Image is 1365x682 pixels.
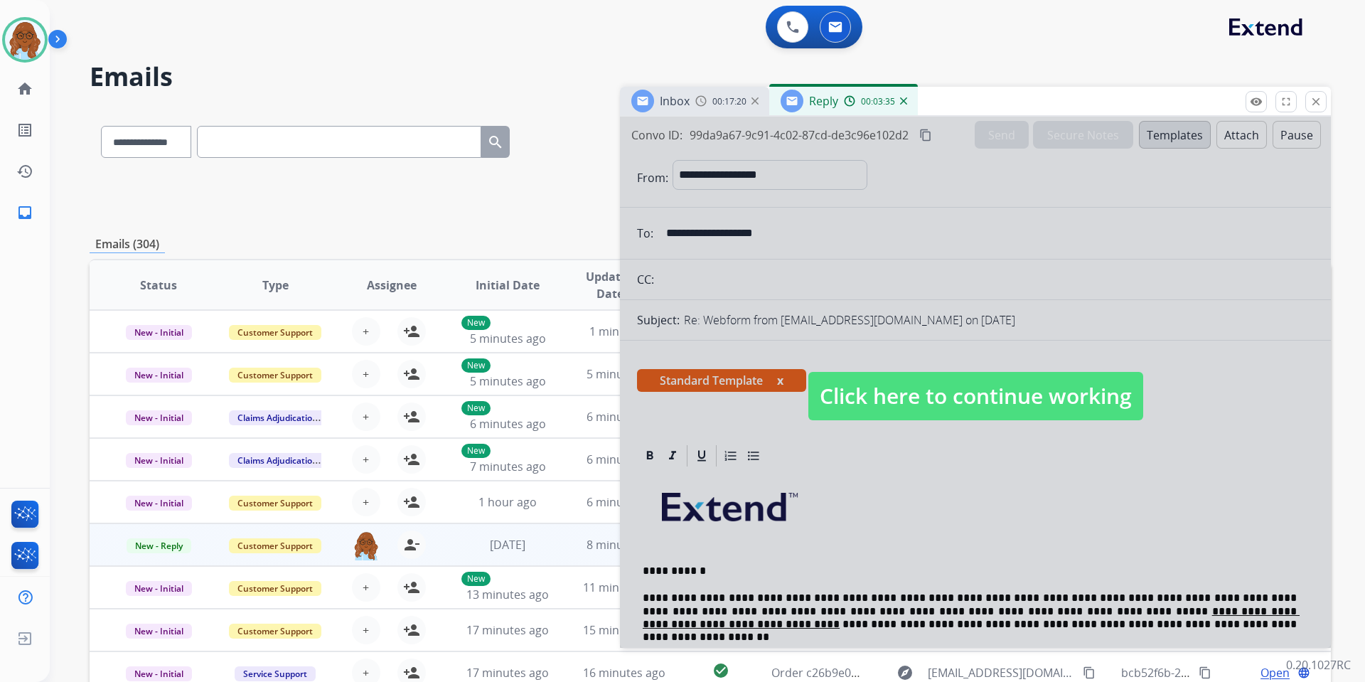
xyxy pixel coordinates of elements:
[352,403,380,431] button: +
[229,538,321,553] span: Customer Support
[229,496,321,511] span: Customer Support
[1083,666,1096,679] mat-icon: content_copy
[363,494,369,511] span: +
[490,537,525,553] span: [DATE]
[229,581,321,596] span: Customer Support
[1310,95,1322,108] mat-icon: close
[1250,95,1263,108] mat-icon: remove_red_eye
[808,372,1143,420] span: Click here to continue working
[928,664,1074,681] span: [EMAIL_ADDRESS][DOMAIN_NAME]
[403,366,420,383] mat-icon: person_add
[1280,95,1292,108] mat-icon: fullscreen
[587,452,663,467] span: 6 minutes ago
[16,204,33,221] mat-icon: inbox
[461,401,491,415] p: New
[470,331,546,346] span: 5 minutes ago
[352,488,380,516] button: +
[1121,665,1337,681] span: bcb52f6b-28ee-40c9-8cc6-624e610c58b0
[363,664,369,681] span: +
[587,537,663,553] span: 8 minutes ago
[363,323,369,340] span: +
[809,93,838,109] span: Reply
[127,538,191,553] span: New - Reply
[861,96,895,107] span: 00:03:35
[712,96,746,107] span: 00:17:20
[583,622,665,638] span: 15 minutes ago
[352,573,380,602] button: +
[589,324,660,339] span: 1 minute ago
[367,277,417,294] span: Assignee
[126,496,192,511] span: New - Initial
[403,323,420,340] mat-icon: person_add
[262,277,289,294] span: Type
[1260,664,1290,681] span: Open
[578,268,643,302] span: Updated Date
[90,63,1331,91] h2: Emails
[16,163,33,180] mat-icon: history
[466,622,549,638] span: 17 minutes ago
[403,494,420,511] mat-icon: person_add
[771,665,1022,681] span: Order c26b9e0c-40ec-461c-b413-766af58b75b0
[583,665,665,681] span: 16 minutes ago
[126,325,192,340] span: New - Initial
[352,445,380,474] button: +
[712,662,729,679] mat-icon: check_circle
[363,579,369,596] span: +
[461,444,491,458] p: New
[587,409,663,425] span: 6 minutes ago
[470,373,546,389] span: 5 minutes ago
[403,408,420,425] mat-icon: person_add
[16,122,33,139] mat-icon: list_alt
[1199,666,1211,679] mat-icon: content_copy
[461,316,491,330] p: New
[229,624,321,639] span: Customer Support
[352,317,380,346] button: +
[363,451,369,468] span: +
[587,494,663,510] span: 6 minutes ago
[16,80,33,97] mat-icon: home
[403,622,420,639] mat-icon: person_add
[352,360,380,388] button: +
[660,93,690,109] span: Inbox
[403,451,420,468] mat-icon: person_add
[90,235,165,253] p: Emails (304)
[363,622,369,639] span: +
[461,572,491,586] p: New
[229,453,326,468] span: Claims Adjudication
[126,368,192,383] span: New - Initial
[126,453,192,468] span: New - Initial
[126,666,192,681] span: New - Initial
[478,494,537,510] span: 1 hour ago
[363,366,369,383] span: +
[229,410,326,425] span: Claims Adjudication
[352,616,380,644] button: +
[403,579,420,596] mat-icon: person_add
[896,664,914,681] mat-icon: explore
[126,624,192,639] span: New - Initial
[487,134,504,151] mat-icon: search
[229,368,321,383] span: Customer Support
[470,416,546,432] span: 6 minutes ago
[126,410,192,425] span: New - Initial
[461,358,491,373] p: New
[235,666,316,681] span: Service Support
[476,277,540,294] span: Initial Date
[466,587,549,602] span: 13 minutes ago
[229,325,321,340] span: Customer Support
[403,664,420,681] mat-icon: person_add
[363,408,369,425] span: +
[5,20,45,60] img: avatar
[587,366,663,382] span: 5 minutes ago
[466,665,549,681] span: 17 minutes ago
[140,277,177,294] span: Status
[583,580,665,595] span: 11 minutes ago
[470,459,546,474] span: 7 minutes ago
[352,531,380,560] img: agent-avatar
[126,581,192,596] span: New - Initial
[1286,656,1351,673] p: 0.20.1027RC
[403,536,420,553] mat-icon: person_remove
